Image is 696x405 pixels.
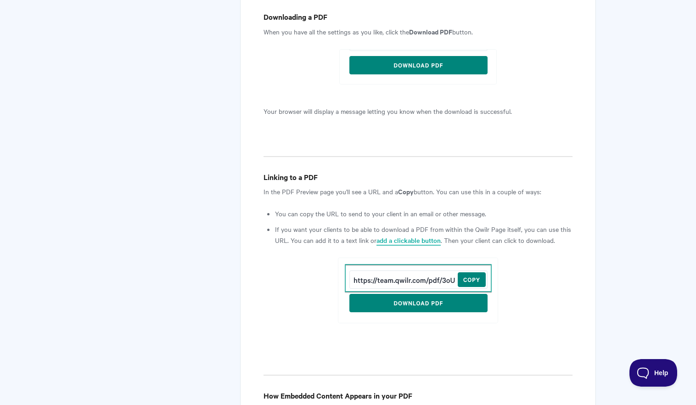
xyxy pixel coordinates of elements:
[629,359,678,387] iframe: Toggle Customer Support
[398,186,414,196] strong: Copy
[264,186,573,197] p: In the PDF Preview page you'll see a URL and a button. You can use this in a couple of ways:
[264,26,573,37] p: When you have all the settings as you like, click the button.
[264,171,573,183] h4: Linking to a PDF
[409,27,452,36] strong: Download PDF
[376,236,441,246] a: add a clickable button
[264,11,573,22] h4: Downloading a PDF
[264,390,573,401] h4: How Embedded Content Appears in your PDF
[275,224,573,246] li: If you want your clients to be able to download a PDF from within the Qwilr Page itself, you can ...
[264,106,573,117] p: Your browser will display a message letting you know when the download is successful.
[275,208,573,219] li: You can copy the URL to send to your client in an email or other message.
